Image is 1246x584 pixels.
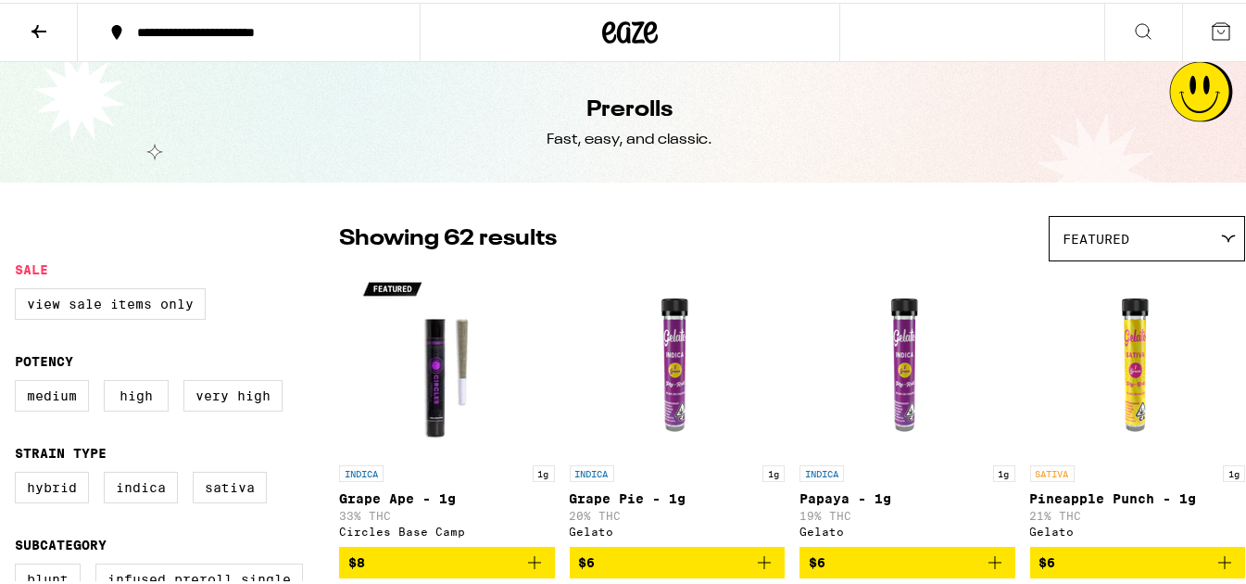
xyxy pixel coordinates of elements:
button: Add to bag [570,544,786,576]
button: Add to bag [1030,544,1246,576]
p: Grape Pie - 1g [570,489,786,503]
p: 1g [993,463,1015,479]
span: Hi. Need any help? [11,13,133,28]
span: $6 [579,552,596,567]
p: 1g [533,463,555,479]
p: 1g [1223,463,1245,479]
a: Open page for Grape Ape - 1g from Circles Base Camp [339,268,555,544]
legend: Sale [15,260,48,274]
label: High [104,377,169,409]
img: Circles Base Camp - Grape Ape - 1g [354,268,539,453]
p: 33% THC [339,507,555,519]
p: INDICA [799,463,844,479]
p: INDICA [339,463,384,479]
label: Indica [104,469,178,501]
p: Pineapple Punch - 1g [1030,489,1246,503]
a: Open page for Pineapple Punch - 1g from Gelato [1030,268,1246,544]
label: Medium [15,377,89,409]
p: Papaya - 1g [799,489,1015,503]
legend: Potency [15,351,73,366]
label: Hybrid [15,469,89,501]
label: View Sale Items Only [15,286,206,317]
h1: Prerolls [587,92,673,123]
div: Circles Base Camp [339,523,555,535]
button: Add to bag [339,544,555,576]
p: Showing 62 results [339,221,557,252]
p: 19% THC [799,507,1015,519]
span: $8 [348,552,365,567]
p: 20% THC [570,507,786,519]
legend: Strain Type [15,443,107,458]
p: SATIVA [1030,463,1075,479]
label: Very High [183,377,283,409]
label: Sativa [193,469,267,501]
p: 21% THC [1030,507,1246,519]
img: Gelato - Pineapple Punch - 1g [1045,268,1230,453]
button: Add to bag [799,544,1015,576]
img: Gelato - Grape Pie - 1g [585,268,770,453]
legend: Subcategory [15,535,107,550]
a: Open page for Grape Pie - 1g from Gelato [570,268,786,544]
span: Featured [1063,229,1129,244]
div: Gelato [1030,523,1246,535]
div: Gelato [799,523,1015,535]
p: INDICA [570,463,614,479]
span: $6 [1039,552,1056,567]
div: Gelato [570,523,786,535]
a: Open page for Papaya - 1g from Gelato [799,268,1015,544]
p: 1g [762,463,785,479]
p: Grape Ape - 1g [339,489,555,503]
img: Gelato - Papaya - 1g [814,268,1000,453]
div: Fast, easy, and classic. [547,127,713,147]
span: $6 [809,552,825,567]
